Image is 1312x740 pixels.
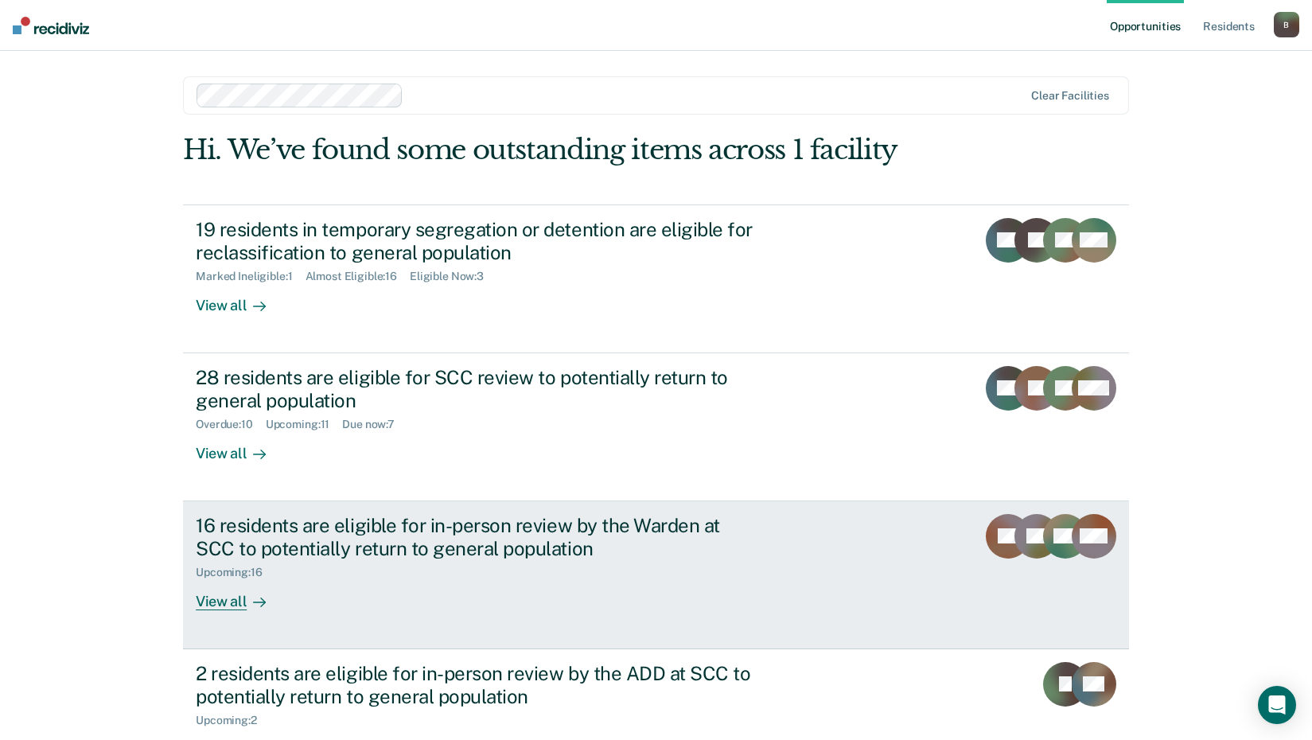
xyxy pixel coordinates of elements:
[183,204,1129,353] a: 19 residents in temporary segregation or detention are eligible for reclassification to general p...
[1031,89,1109,103] div: Clear facilities
[196,418,266,431] div: Overdue : 10
[196,514,754,560] div: 16 residents are eligible for in-person review by the Warden at SCC to potentially return to gene...
[196,714,270,727] div: Upcoming : 2
[196,662,754,708] div: 2 residents are eligible for in-person review by the ADD at SCC to potentially return to general ...
[183,134,940,166] div: Hi. We’ve found some outstanding items across 1 facility
[306,270,411,283] div: Almost Eligible : 16
[196,566,275,579] div: Upcoming : 16
[196,270,305,283] div: Marked Ineligible : 1
[196,218,754,264] div: 19 residents in temporary segregation or detention are eligible for reclassification to general p...
[13,17,89,34] img: Recidiviz
[196,366,754,412] div: 28 residents are eligible for SCC review to potentially return to general population
[183,353,1129,501] a: 28 residents are eligible for SCC review to potentially return to general populationOverdue:10Upc...
[196,431,285,462] div: View all
[266,418,343,431] div: Upcoming : 11
[410,270,496,283] div: Eligible Now : 3
[196,283,285,314] div: View all
[1258,686,1296,724] div: Open Intercom Messenger
[342,418,407,431] div: Due now : 7
[1274,12,1299,37] button: B
[183,501,1129,649] a: 16 residents are eligible for in-person review by the Warden at SCC to potentially return to gene...
[196,579,285,610] div: View all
